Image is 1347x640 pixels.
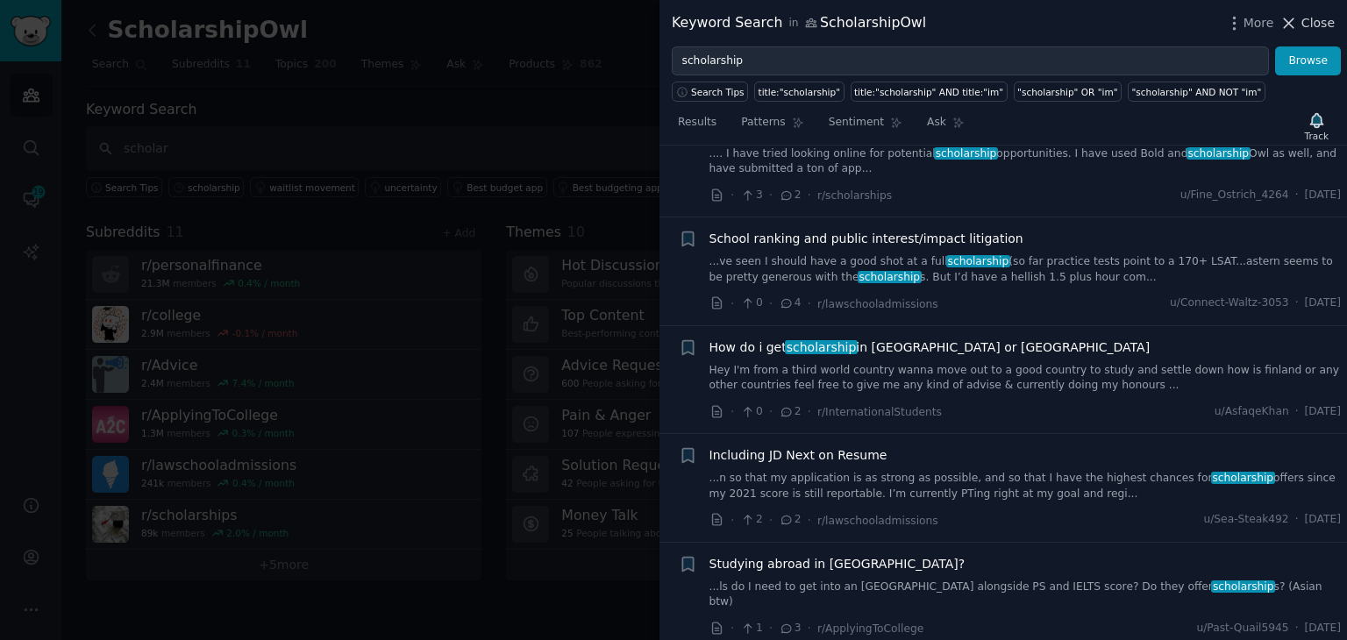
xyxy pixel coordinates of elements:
[1305,130,1329,142] div: Track
[740,621,762,636] span: 1
[785,340,858,354] span: scholarship
[769,511,773,530] span: ·
[735,109,809,145] a: Patterns
[1196,621,1288,636] span: u/Past-Quail5945
[1203,512,1288,528] span: u/Sea-Steak492
[709,555,966,573] a: Studying abroad in [GEOGRAPHIC_DATA]?
[1295,512,1299,528] span: ·
[754,82,844,102] a: title:"scholarship"
[817,189,892,202] span: r/scholarships
[672,46,1269,76] input: Try a keyword related to your business
[1244,14,1274,32] span: More
[731,619,734,637] span: ·
[731,186,734,204] span: ·
[709,338,1151,357] span: How do i get in [GEOGRAPHIC_DATA] or [GEOGRAPHIC_DATA]
[1211,580,1275,593] span: scholarship
[817,515,938,527] span: r/lawschooladmissions
[731,402,734,421] span: ·
[769,295,773,313] span: ·
[1017,86,1117,98] div: "scholarship" OR "im"
[921,109,971,145] a: Ask
[731,295,734,313] span: ·
[1211,472,1275,484] span: scholarship
[709,230,1023,248] a: School ranking and public interest/impact litigation
[1305,512,1341,528] span: [DATE]
[934,147,998,160] span: scholarship
[779,621,801,636] span: 3
[672,82,748,102] button: Search Tips
[740,512,762,528] span: 2
[946,255,1010,267] span: scholarship
[808,619,811,637] span: ·
[1225,14,1274,32] button: More
[1275,46,1341,76] button: Browse
[1215,404,1289,420] span: u/AsfaqeKhan
[691,86,745,98] span: Search Tips
[1299,108,1335,145] button: Track
[817,622,923,635] span: r/ApplyingToCollege
[779,512,801,528] span: 2
[788,16,798,32] span: in
[829,115,884,131] span: Sentiment
[1014,82,1122,102] a: "scholarship" OR "im"
[709,363,1342,394] a: Hey I'm from a third world country wanna move out to a good country to study and settle down how ...
[1305,188,1341,203] span: [DATE]
[1187,147,1251,160] span: scholarship
[740,188,762,203] span: 3
[817,298,938,310] span: r/lawschooladmissions
[858,271,922,283] span: scholarship
[759,86,840,98] div: title:"scholarship"
[1305,621,1341,636] span: [DATE]
[779,404,801,420] span: 2
[769,402,773,421] span: ·
[672,109,723,145] a: Results
[769,186,773,204] span: ·
[1295,295,1299,311] span: ·
[672,12,926,34] div: Keyword Search ScholarshipOwl
[851,82,1008,102] a: title:"scholarship" AND title:"im"
[740,295,762,311] span: 0
[769,619,773,637] span: ·
[927,115,946,131] span: Ask
[709,338,1151,357] a: How do i getscholarshipin [GEOGRAPHIC_DATA] or [GEOGRAPHIC_DATA]
[1170,295,1289,311] span: u/Connect-Waltz-3053
[1295,404,1299,420] span: ·
[808,402,811,421] span: ·
[1295,188,1299,203] span: ·
[1301,14,1335,32] span: Close
[1305,404,1341,420] span: [DATE]
[808,295,811,313] span: ·
[741,115,785,131] span: Patterns
[709,446,887,465] a: Including JD Next on Resume
[678,115,716,131] span: Results
[808,186,811,204] span: ·
[709,146,1342,177] a: .... I have tried looking online for potentialscholarshipopportunities. I have used Bold andschol...
[1305,295,1341,311] span: [DATE]
[1128,82,1265,102] a: "scholarship" AND NOT "im"
[808,511,811,530] span: ·
[854,86,1003,98] div: title:"scholarship" AND title:"im"
[779,295,801,311] span: 4
[1279,14,1335,32] button: Close
[740,404,762,420] span: 0
[731,511,734,530] span: ·
[817,406,942,418] span: r/InternationalStudents
[709,254,1342,285] a: ...ve seen I should have a good shot at a fullscholarship(so far practice tests point to a 170+ L...
[779,188,801,203] span: 2
[1132,86,1262,98] div: "scholarship" AND NOT "im"
[1295,621,1299,636] span: ·
[709,580,1342,610] a: ...ls do I need to get into an [GEOGRAPHIC_DATA] alongside PS and IELTS score? Do they offerschol...
[823,109,909,145] a: Sentiment
[1180,188,1289,203] span: u/Fine_Ostrich_4264
[709,471,1342,501] a: ...n so that my application is as strong as possible, and so that I have the highest chances fors...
